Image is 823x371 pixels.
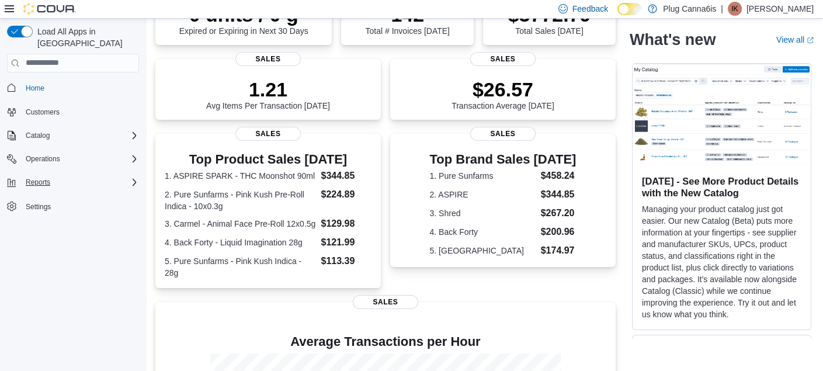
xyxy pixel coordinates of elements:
button: Reports [21,175,55,189]
p: [PERSON_NAME] [746,2,814,16]
div: Expired or Expiring in Next 30 Days [179,3,308,36]
dd: $113.39 [321,254,371,268]
dd: $344.85 [321,169,371,183]
span: Sales [470,52,536,66]
button: Operations [21,152,65,166]
span: Settings [26,202,51,211]
dt: 5. [GEOGRAPHIC_DATA] [430,245,536,256]
span: Sales [235,127,301,141]
input: Dark Mode [617,3,642,15]
h2: What's new [630,30,716,49]
span: Customers [26,108,60,117]
span: Home [21,81,139,95]
p: Managing your product catalog just got easier. Our new Catalog (Beta) puts more information at yo... [642,203,801,320]
button: Catalog [21,129,54,143]
span: Home [26,84,44,93]
span: Reports [21,175,139,189]
dt: 4. Back Forty - Liquid Imagination 28g [165,237,316,248]
span: Customers [21,105,139,119]
div: Avg Items Per Transaction [DATE] [206,78,330,110]
p: | [721,2,723,16]
span: Reports [26,178,50,187]
dd: $129.98 [321,217,371,231]
p: 1.21 [206,78,330,101]
h3: Top Product Sales [DATE] [165,152,371,167]
dd: $344.85 [541,188,577,202]
span: Dark Mode [617,15,618,16]
a: Home [21,81,49,95]
img: Cova [23,3,76,15]
span: Catalog [21,129,139,143]
a: Customers [21,105,64,119]
span: Feedback [572,3,608,15]
div: Ibrahim Khasamwala [728,2,742,16]
dt: 5. Pure Sunfarms - Pink Kush Indica - 28g [165,255,316,279]
a: Settings [21,200,55,214]
span: Catalog [26,131,50,140]
button: Catalog [2,127,144,144]
button: Home [2,79,144,96]
dt: 1. Pure Sunfarms [430,170,536,182]
button: Operations [2,151,144,167]
dt: 2. ASPIRE [430,189,536,200]
nav: Complex example [7,75,139,245]
span: Load All Apps in [GEOGRAPHIC_DATA] [33,26,139,49]
dt: 1. ASPIRE SPARK - THC Moonshot 90ml [165,170,316,182]
dd: $174.97 [541,244,577,258]
div: Total # Invoices [DATE] [365,3,449,36]
dd: $224.89 [321,188,371,202]
h3: Top Brand Sales [DATE] [430,152,577,167]
dt: 2. Pure Sunfarms - Pink Kush Pre-Roll Indica - 10x0.3g [165,189,316,212]
svg: External link [807,37,814,44]
div: Transaction Average [DATE] [452,78,554,110]
span: Operations [26,154,60,164]
span: Sales [470,127,536,141]
button: Settings [2,197,144,214]
span: IK [731,2,738,16]
span: Sales [353,295,418,309]
span: Sales [235,52,301,66]
dd: $121.99 [321,235,371,249]
h4: Average Transactions per Hour [165,335,606,349]
dt: 3. Shred [430,207,536,219]
p: Plug Canna6is [663,2,716,16]
p: $26.57 [452,78,554,101]
span: Settings [21,199,139,213]
dt: 4. Back Forty [430,226,536,238]
dd: $267.20 [541,206,577,220]
div: Total Sales [DATE] [508,3,591,36]
span: Operations [21,152,139,166]
dt: 3. Carmel - Animal Face Pre-Roll 12x0.5g [165,218,316,230]
a: View allExternal link [776,35,814,44]
button: Reports [2,174,144,190]
dd: $458.24 [541,169,577,183]
dd: $200.96 [541,225,577,239]
button: Customers [2,103,144,120]
h3: [DATE] - See More Product Details with the New Catalog [642,175,801,199]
